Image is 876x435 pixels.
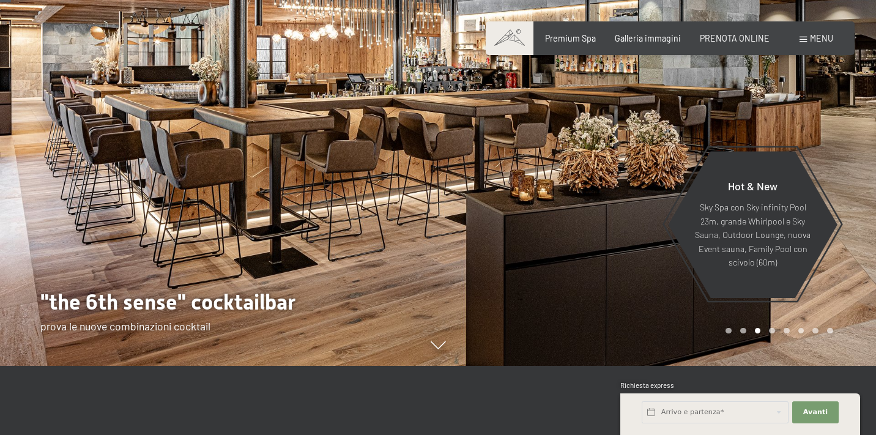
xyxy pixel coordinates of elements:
[803,407,828,417] span: Avanti
[728,179,778,193] span: Hot & New
[827,328,833,334] div: Carousel Page 8
[700,33,770,43] a: PRENOTA ONLINE
[615,33,681,43] a: Galleria immagini
[545,33,596,43] a: Premium Spa
[667,151,838,299] a: Hot & New Sky Spa con Sky infinity Pool 23m, grande Whirlpool e Sky Sauna, Outdoor Lounge, nuova ...
[792,401,839,423] button: Avanti
[812,328,818,334] div: Carousel Page 7
[721,328,833,334] div: Carousel Pagination
[784,328,790,334] div: Carousel Page 5
[755,328,761,334] div: Carousel Page 3 (Current Slide)
[798,328,804,334] div: Carousel Page 6
[769,328,775,334] div: Carousel Page 4
[740,328,746,334] div: Carousel Page 2
[694,201,811,270] p: Sky Spa con Sky infinity Pool 23m, grande Whirlpool e Sky Sauna, Outdoor Lounge, nuova Event saun...
[810,33,833,43] span: Menu
[726,328,732,334] div: Carousel Page 1
[620,381,674,389] span: Richiesta express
